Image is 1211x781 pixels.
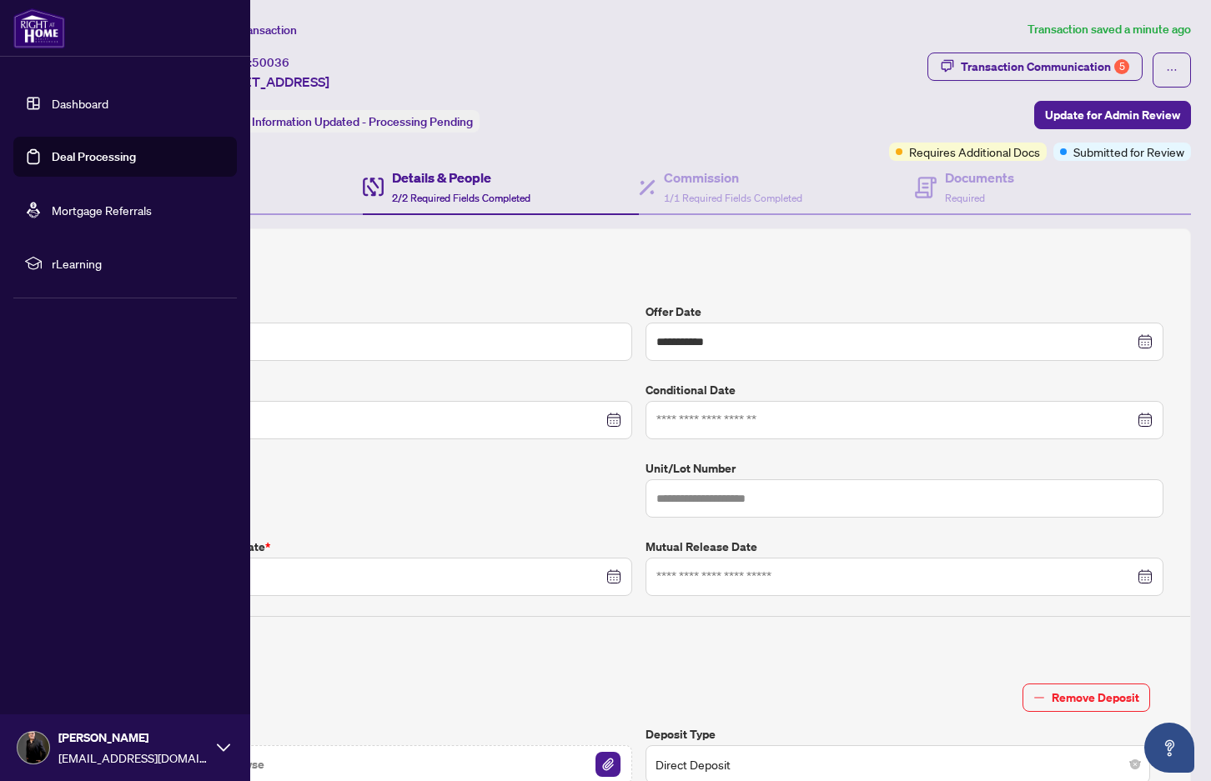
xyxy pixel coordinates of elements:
h2: Trade Details [114,256,1163,283]
button: Update for Admin Review [1034,101,1191,129]
label: Mutual Release Date [646,538,1163,556]
h4: Details & People [392,168,530,188]
span: [STREET_ADDRESS] [207,72,329,92]
div: 5 [1114,59,1129,74]
label: Deposit Type [646,725,1150,743]
button: Transaction Communication5 [927,53,1143,81]
span: Submitted for Review [1073,143,1184,161]
label: Firm Date [114,381,632,399]
label: Leased Price [114,303,632,321]
span: Update for Admin Review [1045,102,1180,128]
h4: Deposit [114,630,1163,650]
span: Remove Deposit [1052,684,1139,711]
label: Unit/Lot Number [646,459,1163,478]
label: Exclusive [114,459,632,478]
span: Information Updated - Processing Pending [252,114,473,129]
label: Offer Date [646,303,1163,321]
a: Deal Processing [52,149,136,164]
img: File Attachement [595,752,621,777]
span: 2/2 Required Fields Completed [392,192,530,204]
label: Conditional Date [646,381,1163,399]
span: 50036 [252,55,289,70]
span: ellipsis [1166,64,1178,76]
h4: Documents [945,168,1014,188]
article: Transaction saved a minute ago [1028,20,1191,39]
span: 1/1 Required Fields Completed [664,192,802,204]
img: Profile Icon [18,732,49,763]
img: logo [13,8,65,48]
span: close-circle [1130,759,1140,769]
span: [EMAIL_ADDRESS][DOMAIN_NAME] [58,748,209,767]
button: Remove Deposit [1023,683,1150,712]
span: Requires Additional Docs [909,143,1040,161]
label: Lease Commencement Date [114,538,632,556]
div: Status: [207,110,480,133]
div: Transaction Communication [961,53,1129,80]
h4: Commission [664,168,802,188]
button: Open asap [1144,723,1194,773]
a: Mortgage Referrals [52,203,152,218]
span: Direct Deposit [656,748,1140,780]
label: Deposit Upload [128,725,632,743]
span: View Transaction [208,23,297,38]
button: File Attachement [595,751,621,778]
span: rLearning [52,254,225,273]
span: [PERSON_NAME] [58,728,209,747]
a: Dashboard [52,96,108,111]
span: minus [1033,692,1045,703]
span: Required [945,192,985,204]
